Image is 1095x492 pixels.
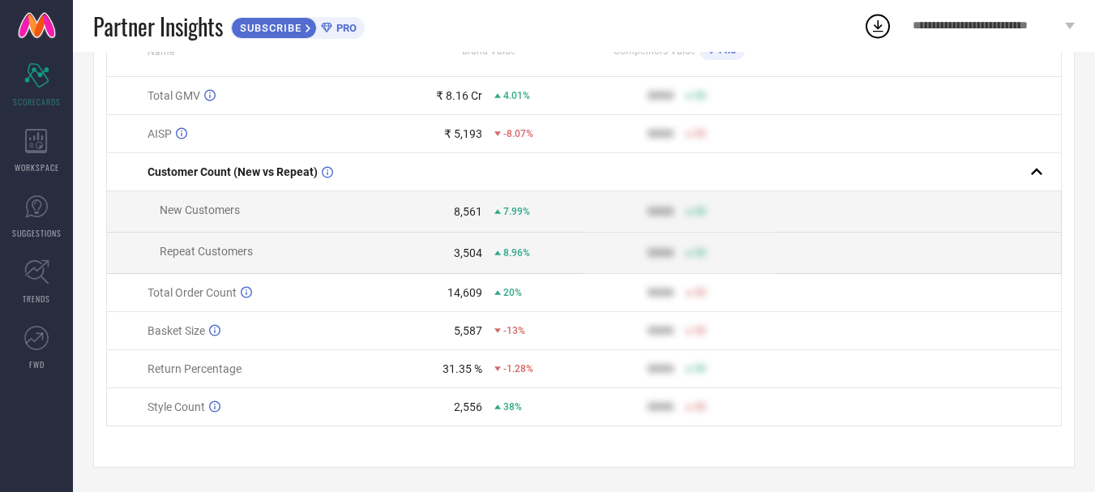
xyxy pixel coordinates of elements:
[160,203,240,216] span: New Customers
[447,286,482,299] div: 14,609
[454,324,482,337] div: 5,587
[503,401,522,413] span: 38%
[503,325,525,336] span: -13%
[648,246,674,259] div: 9999
[444,127,482,140] div: ₹ 5,193
[23,293,50,305] span: TRENDS
[695,401,706,413] span: 50
[503,90,530,101] span: 4.01%
[503,287,522,298] span: 20%
[148,324,205,337] span: Basket Size
[15,161,59,173] span: WORKSPACE
[148,286,237,299] span: Total Order Count
[648,400,674,413] div: 9999
[148,165,318,178] span: Customer Count (New vs Repeat)
[695,325,706,336] span: 50
[695,206,706,217] span: 50
[454,400,482,413] div: 2,556
[648,362,674,375] div: 9999
[695,363,706,374] span: 50
[454,246,482,259] div: 3,504
[503,206,530,217] span: 7.99%
[695,90,706,101] span: 50
[13,96,61,108] span: SCORECARDS
[695,287,706,298] span: 50
[332,22,357,34] span: PRO
[231,13,365,39] a: SUBSCRIBEPRO
[454,205,482,218] div: 8,561
[648,127,674,140] div: 9999
[503,128,533,139] span: -8.07%
[12,227,62,239] span: SUGGESTIONS
[148,127,172,140] span: AISP
[695,247,706,259] span: 50
[503,363,533,374] span: -1.28%
[148,46,174,58] span: Name
[648,324,674,337] div: 9999
[503,247,530,259] span: 8.96%
[863,11,892,41] div: Open download list
[648,286,674,299] div: 9999
[648,89,674,102] div: 9999
[148,89,200,102] span: Total GMV
[232,22,306,34] span: SUBSCRIBE
[93,10,223,43] span: Partner Insights
[436,89,482,102] div: ₹ 8.16 Cr
[443,362,482,375] div: 31.35 %
[160,245,253,258] span: Repeat Customers
[29,358,45,370] span: FWD
[148,400,205,413] span: Style Count
[648,205,674,218] div: 9999
[148,362,242,375] span: Return Percentage
[695,128,706,139] span: 50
